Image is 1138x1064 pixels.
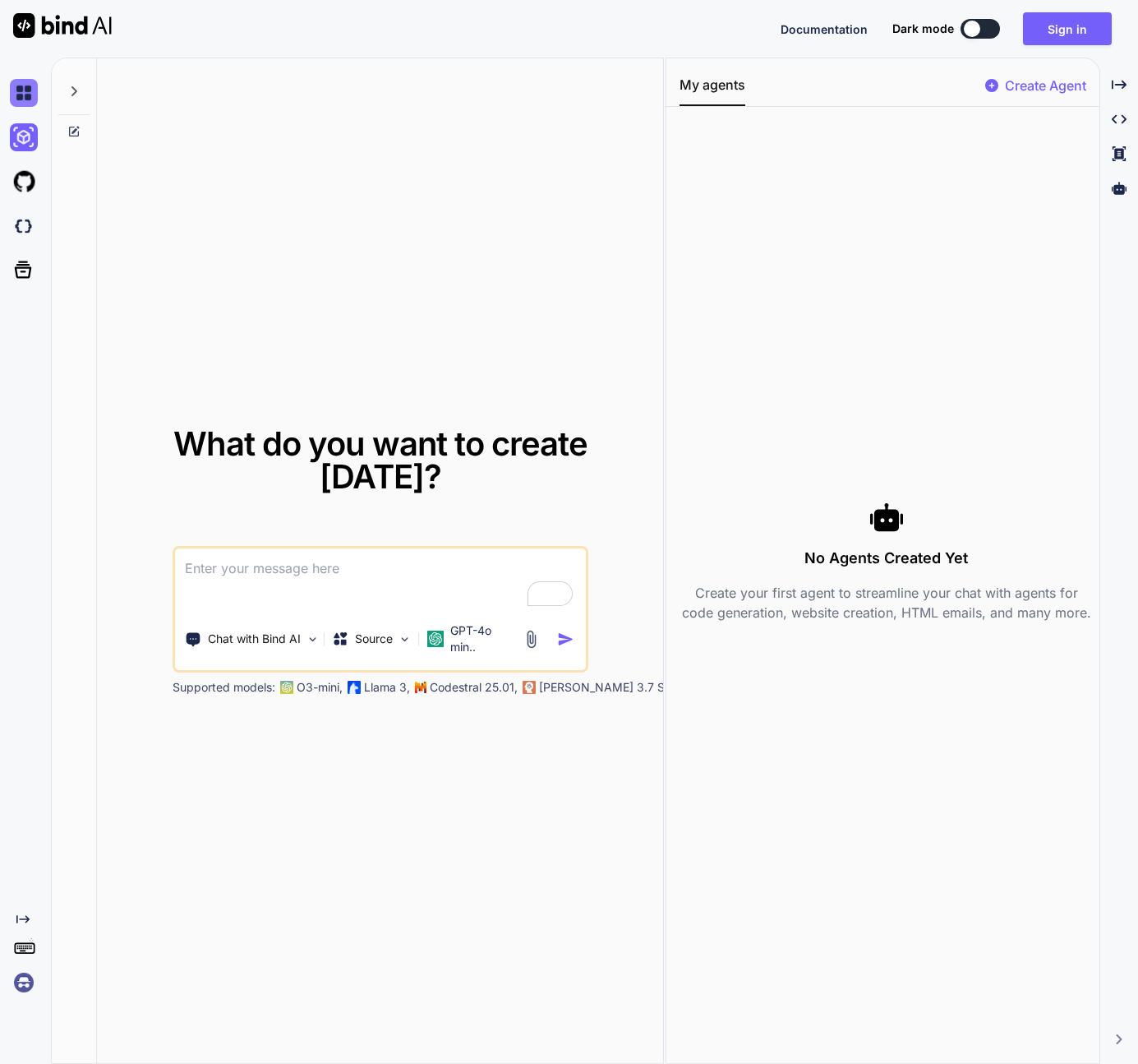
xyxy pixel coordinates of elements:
[398,632,412,646] img: Pick Models
[10,79,38,107] img: chat
[522,630,541,649] img: attachment
[415,682,426,693] img: Mistral-AI
[10,212,38,240] img: darkCloudIdeIcon
[175,548,586,609] textarea: To enrich screen reader interactions, please activate Accessibility in Grammarly extension settings
[10,969,38,997] img: signin
[1023,12,1112,45] button: Sign in
[523,681,536,694] img: claude
[781,22,868,36] span: Documentation
[450,622,515,655] p: GPT-4o min..
[680,583,1093,622] p: Create your first agent to streamline your chat with agents for code generation, website creation...
[539,679,698,696] p: [PERSON_NAME] 3.7 Sonnet,
[348,681,361,694] img: Llama2
[13,13,112,38] img: Bind AI
[10,168,38,196] img: githubLight
[280,681,293,694] img: GPT-4
[680,547,1093,570] h3: No Agents Created Yet
[781,21,868,38] button: Documentation
[173,423,587,497] span: What do you want to create [DATE]?
[306,632,320,646] img: Pick Tools
[892,21,954,37] span: Dark mode
[430,679,518,696] p: Codestral 25.01,
[557,631,574,648] img: icon
[10,123,38,151] img: ai-studio
[355,631,393,647] p: Source
[364,679,410,696] p: Llama 3,
[427,631,444,647] img: GPT-4o mini
[680,75,745,106] button: My agents
[208,631,301,647] p: Chat with Bind AI
[297,679,343,696] p: O3-mini,
[1005,76,1086,95] p: Create Agent
[173,679,275,696] p: Supported models:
